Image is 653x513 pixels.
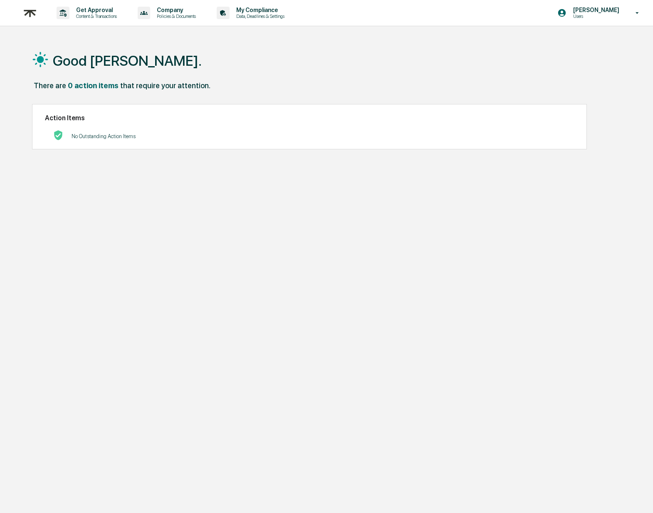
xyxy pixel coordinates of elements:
[69,13,121,19] p: Content & Transactions
[230,7,289,13] p: My Compliance
[72,133,136,139] p: No Outstanding Action Items
[566,7,623,13] p: [PERSON_NAME]
[45,114,574,122] h2: Action Items
[69,7,121,13] p: Get Approval
[53,130,63,140] img: No Actions logo
[20,3,40,23] img: logo
[68,81,119,90] div: 0 action items
[566,13,623,19] p: Users
[150,13,200,19] p: Policies & Documents
[150,7,200,13] p: Company
[230,13,289,19] p: Data, Deadlines & Settings
[53,52,202,69] h1: Good [PERSON_NAME].
[34,81,66,90] div: There are
[120,81,210,90] div: that require your attention.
